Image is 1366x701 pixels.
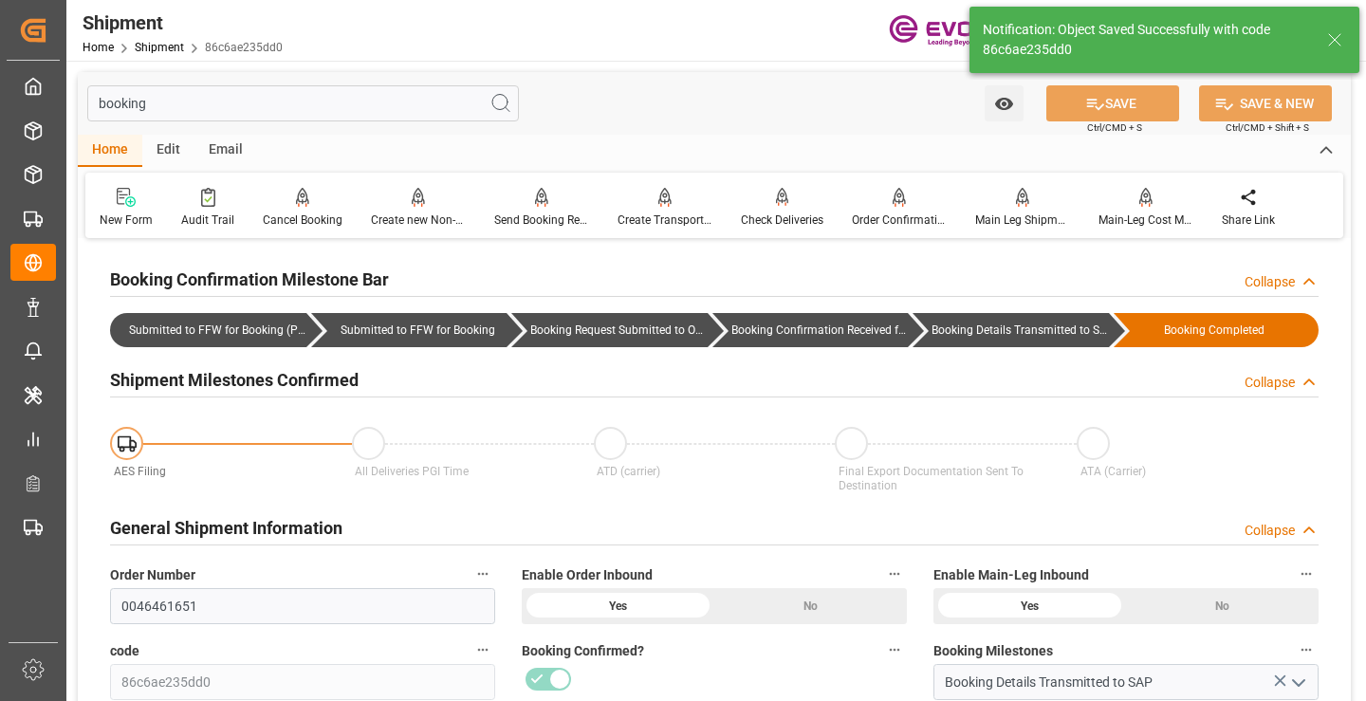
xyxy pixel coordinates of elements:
button: open menu [1283,668,1312,697]
div: Email [194,135,257,167]
span: Booking Milestones [933,641,1053,661]
input: Search Fields [87,85,519,121]
img: Evonik-brand-mark-Deep-Purple-RGB.jpeg_1700498283.jpeg [889,14,1012,47]
div: Collapse [1245,373,1295,393]
div: Notification: Object Saved Successfully with code 86c6ae235dd0 [983,20,1309,60]
div: Edit [142,135,194,167]
button: Booking Milestones [1294,637,1319,662]
div: Booking Completed [1114,313,1320,347]
div: Home [78,135,142,167]
button: Booking Confirmed? [882,637,907,662]
h2: Booking Confirmation Milestone Bar [110,267,389,292]
a: Home [83,41,114,54]
div: Booking Confirmation Received from Ocean Carrier [731,313,909,347]
div: Submitted to FFW for Booking (Pending) [110,313,306,347]
span: Ctrl/CMD + Shift + S [1226,120,1309,135]
div: Send Booking Request To ABS [494,212,589,229]
h2: Shipment Milestones Confirmed [110,367,359,393]
div: Main-Leg Cost Message [1098,212,1193,229]
div: Cancel Booking [263,212,342,229]
div: Share Link [1222,212,1275,229]
div: Collapse [1245,521,1295,541]
a: Shipment [135,41,184,54]
div: Booking Details Transmitted to SAP [913,313,1109,347]
span: code [110,641,139,661]
div: Submitted to FFW for Booking [330,313,508,347]
div: No [1126,588,1319,624]
button: Order Number [471,562,495,586]
div: Main Leg Shipment [975,212,1070,229]
span: Enable Order Inbound [522,565,653,585]
span: Enable Main-Leg Inbound [933,565,1089,585]
div: Submitted to FFW for Booking [311,313,508,347]
span: Final Export Documentation Sent To Destination [839,465,1024,492]
button: SAVE & NEW [1199,85,1332,121]
div: Booking Confirmation Received from Ocean Carrier [712,313,909,347]
span: Booking Confirmed? [522,641,644,661]
div: No [714,588,907,624]
span: ATA (Carrier) [1080,465,1146,478]
button: open menu [985,85,1024,121]
div: Check Deliveries [741,212,823,229]
div: Create Transport Unit [618,212,712,229]
div: Audit Trail [181,212,234,229]
div: Yes [933,588,1126,624]
h2: General Shipment Information [110,515,342,541]
button: Enable Main-Leg Inbound [1294,562,1319,586]
div: Submitted to FFW for Booking (Pending) [129,313,306,347]
span: Order Number [110,565,195,585]
div: Booking Completed [1133,313,1297,347]
div: Collapse [1245,272,1295,292]
div: New Form [100,212,153,229]
div: Booking Details Transmitted to SAP [932,313,1109,347]
span: AES Filing [114,465,166,478]
div: Shipment [83,9,283,37]
div: Yes [522,588,714,624]
div: Create new Non-Conformance [371,212,466,229]
button: SAVE [1046,85,1179,121]
div: Booking Request Submitted to Ocean Carrier [530,313,708,347]
span: ATD (carrier) [597,465,660,478]
span: Ctrl/CMD + S [1087,120,1142,135]
button: Enable Order Inbound [882,562,907,586]
div: Booking Request Submitted to Ocean Carrier [511,313,708,347]
button: code [471,637,495,662]
span: All Deliveries PGI Time [355,465,469,478]
div: Order Confirmation [852,212,947,229]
